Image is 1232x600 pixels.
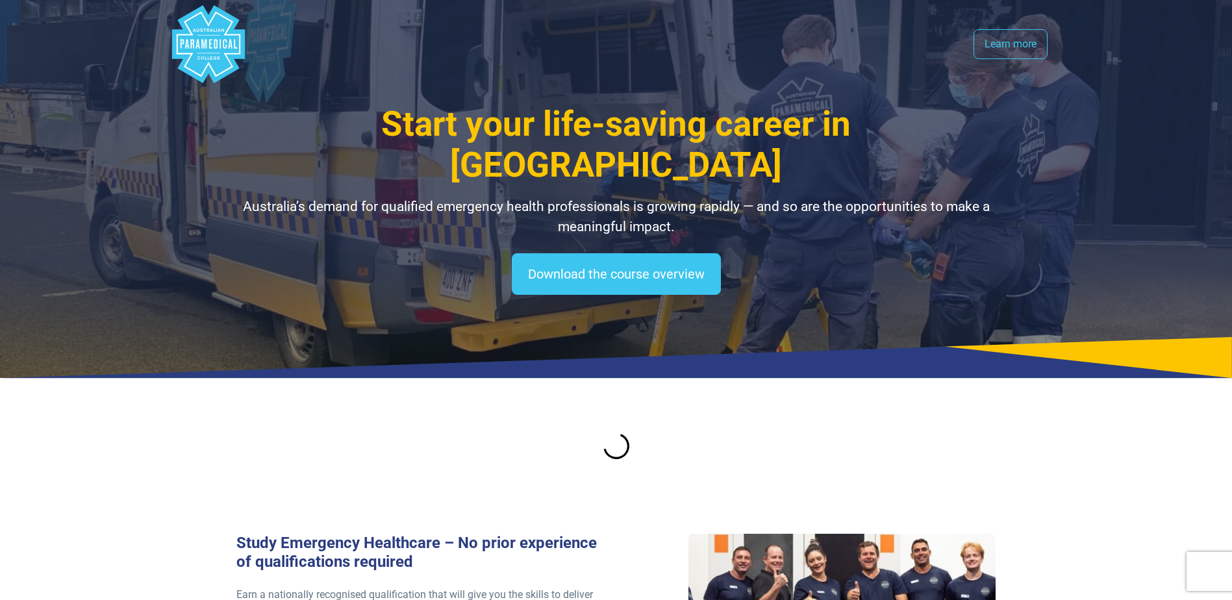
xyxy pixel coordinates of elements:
div: Australian Paramedical College [170,5,247,83]
span: Start your life-saving career in [GEOGRAPHIC_DATA] [381,104,851,185]
a: Download the course overview [512,253,721,295]
h3: Study Emergency Healthcare – No prior experience of qualifications required [236,534,609,571]
a: Learn more [974,29,1048,59]
p: Australia’s demand for qualified emergency health professionals is growing rapidly — and so are t... [236,197,996,238]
